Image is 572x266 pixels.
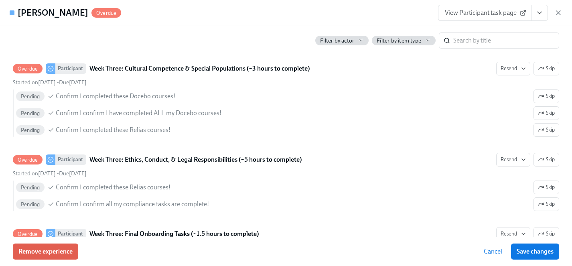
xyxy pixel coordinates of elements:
a: View Participant task page [438,5,531,21]
button: Save changes [511,244,559,260]
button: Filter by actor [315,36,369,45]
span: Resend [501,230,526,238]
span: Overdue [13,231,43,237]
button: OverdueParticipantWeek Three: Cultural Competence & Special Populations (~3 hours to complete)Ski... [496,62,530,75]
button: OverdueParticipantWeek Three: Cultural Competence & Special Populations (~3 hours to complete)Res... [533,89,559,103]
span: Tuesday, September 16th 2025, 10:01 am [13,79,56,86]
button: OverdueParticipantWeek Three: Cultural Competence & Special Populations (~3 hours to complete)Res... [533,123,559,137]
span: Save changes [517,248,554,256]
span: Pending [16,127,45,133]
span: Pending [16,110,45,116]
div: • [13,79,87,86]
strong: Week Three: Cultural Competence & Special Populations (~3 hours to complete) [89,64,310,73]
span: Skip [538,92,555,100]
button: OverdueParticipantWeek Three: Ethics, Conduct, & Legal Responsibilities (~5 hours to complete)Res... [533,181,559,194]
span: Skip [538,109,555,117]
span: Pending [16,201,45,207]
span: Filter by item type [377,37,421,45]
button: Filter by item type [372,36,436,45]
span: Confirm I confirm I have completed ALL my Docebo courses! [56,109,221,118]
button: OverdueParticipantWeek Three: Ethics, Conduct, & Legal Responsibilities (~5 hours to complete)Res... [533,153,559,167]
span: Skip [538,200,555,208]
button: OverdueParticipantWeek Three: Ethics, Conduct, & Legal Responsibilities (~5 hours to complete)Res... [533,197,559,211]
input: Search by title [453,32,559,49]
span: Resend [501,156,526,164]
button: OverdueParticipantWeek Three: Cultural Competence & Special Populations (~3 hours to complete)Res... [533,106,559,120]
button: OverdueParticipantWeek Three: Final Onboarding Tasks (~1.5 hours to complete)ResendStarted on[DAT... [533,227,559,241]
span: Skip [538,156,555,164]
h4: [PERSON_NAME] [18,7,88,19]
button: Cancel [478,244,508,260]
span: Tuesday, September 16th 2025, 10:01 am [13,170,56,177]
div: Participant [55,229,86,239]
div: • [13,170,87,177]
span: Skip [538,183,555,191]
span: View Participant task page [445,9,525,17]
span: Remove experience [18,248,73,256]
div: Participant [55,63,86,74]
strong: Week Three: Final Onboarding Tasks (~1.5 hours to complete) [89,229,259,239]
button: OverdueParticipantWeek Three: Ethics, Conduct, & Legal Responsibilities (~5 hours to complete)Ski... [496,153,530,167]
span: Overdue [13,157,43,163]
span: Confirm I completed these Relias courses! [56,126,170,134]
span: Skip [538,126,555,134]
span: Pending [16,93,45,99]
span: Skip [538,65,555,73]
button: OverdueParticipantWeek Three: Cultural Competence & Special Populations (~3 hours to complete)Res... [533,62,559,75]
button: View task page [531,5,548,21]
span: Confirm I confirm all my compliance tasks are complete! [56,200,209,209]
span: Pending [16,185,45,191]
span: Resend [501,65,526,73]
div: Participant [55,154,86,165]
span: Confirm I completed these Docebo courses! [56,92,175,101]
button: Remove experience [13,244,78,260]
strong: Week Three: Ethics, Conduct, & Legal Responsibilities (~5 hours to complete) [89,155,302,164]
span: Confirm I completed these Relias courses! [56,183,170,192]
span: Tuesday, September 23rd 2025, 10:00 am [59,79,87,86]
span: Overdue [13,66,43,72]
span: Overdue [91,10,121,16]
span: Filter by actor [320,37,354,45]
span: Skip [538,230,555,238]
button: OverdueParticipantWeek Three: Final Onboarding Tasks (~1.5 hours to complete)SkipStarted on[DATE]... [496,227,530,241]
span: Tuesday, September 23rd 2025, 10:00 am [59,170,87,177]
span: Cancel [484,248,502,256]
